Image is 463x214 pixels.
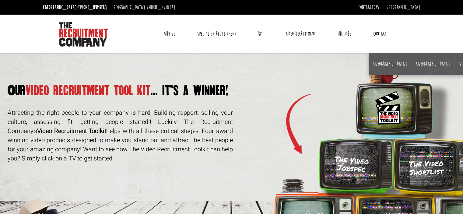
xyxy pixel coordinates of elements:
[387,4,420,11] a: [GEOGRAPHIC_DATA]
[273,65,318,193] img: Arrow.png
[8,85,261,96] h1: video recruitment tool kit
[78,4,107,11] a: [PHONE_NUMBER]
[159,26,180,41] a: Why Us
[334,155,369,173] h3: The Video Jobspec
[254,26,268,41] a: RPO
[369,26,391,41] a: Contact
[318,65,463,138] img: tv-blue.png
[373,61,407,67] a: [GEOGRAPHIC_DATA]
[374,89,402,126] img: Toolkit_Logo.svg
[416,61,450,67] a: [GEOGRAPHIC_DATA]
[151,83,229,98] span: ... it’s a winner!
[41,2,108,12] li: [GEOGRAPHIC_DATA]:
[358,4,379,11] a: Contractors
[280,26,320,41] a: Video Recruitment
[318,138,393,194] img: TV-Green.png
[399,158,454,177] h3: The Video Shortlist
[147,4,175,11] a: [PHONE_NUMBER]
[37,127,106,135] strong: Video Recruitment Toolkit
[110,2,177,12] li: [GEOGRAPHIC_DATA]:
[393,138,463,194] img: tv-yellow-bright.png
[193,26,241,41] a: Specialist Recruitment
[8,83,26,98] span: Our
[8,108,233,163] p: Attracting the right people to your company is hard; Building rapport, selling your culture, asse...
[333,26,356,41] a: The Jobs
[59,22,108,47] img: The Recruitment Company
